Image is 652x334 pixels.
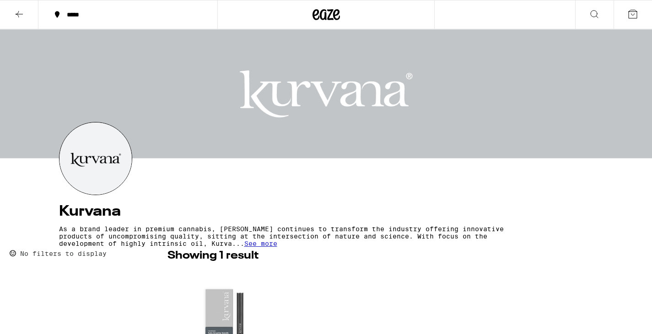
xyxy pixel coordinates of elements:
h4: Kurvana [59,204,593,219]
p: Showing 1 result [167,248,259,264]
p: No filters to display [20,250,107,257]
p: As a brand leader in premium cannabis, [PERSON_NAME] continues to transform the industry offering... [59,225,513,247]
span: See more [244,240,277,247]
img: Kurvana logo [59,122,132,195]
